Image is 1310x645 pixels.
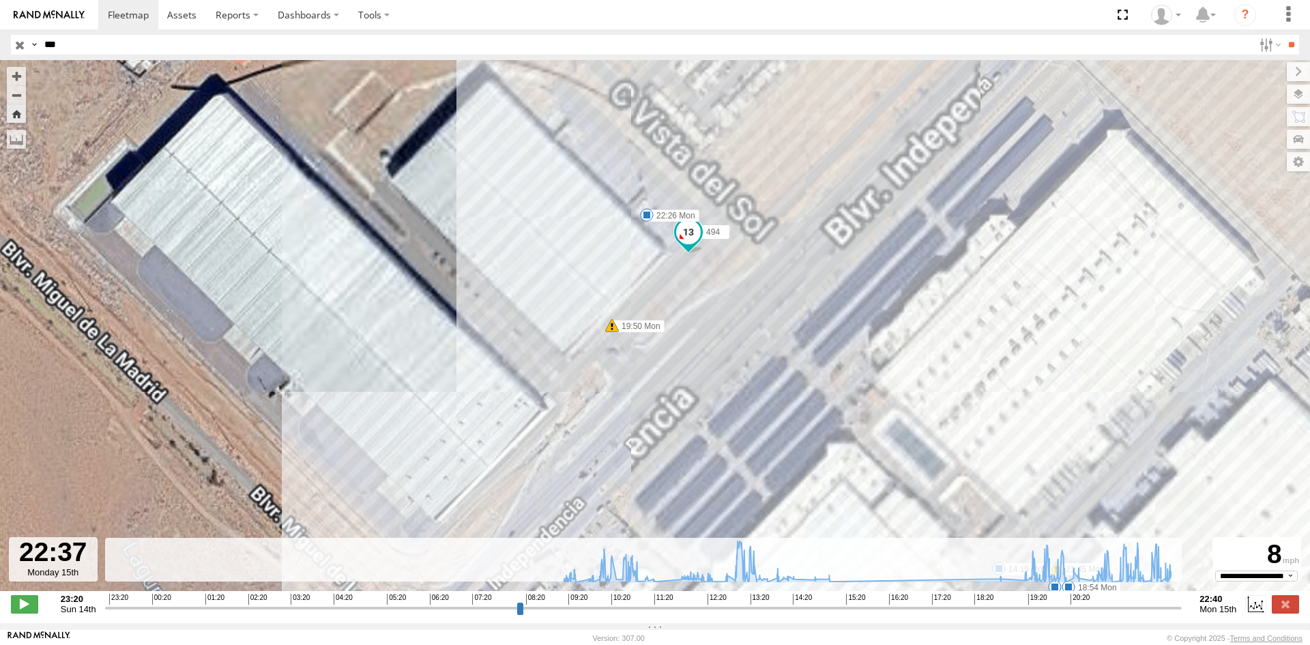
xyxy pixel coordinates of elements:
[1230,634,1302,642] a: Terms and Conditions
[1287,152,1310,171] label: Map Settings
[291,594,310,605] span: 03:20
[611,594,630,605] span: 10:20
[1167,634,1302,642] div: © Copyright 2025 -
[7,130,26,149] label: Measure
[472,594,491,605] span: 07:20
[593,634,645,642] div: Version: 307.00
[248,594,267,605] span: 02:20
[152,594,171,605] span: 00:20
[846,594,865,605] span: 15:20
[1234,4,1256,26] i: ?
[1071,594,1090,605] span: 20:20
[751,594,770,605] span: 13:20
[974,594,993,605] span: 18:20
[14,10,85,20] img: rand-logo.svg
[932,594,951,605] span: 17:20
[1199,604,1236,614] span: Mon 15th Sep 2025
[708,594,727,605] span: 12:20
[334,594,353,605] span: 04:20
[647,210,699,222] label: 22:26 Mon
[654,594,673,605] span: 11:20
[1254,35,1283,55] label: Search Filter Options
[793,594,812,605] span: 14:20
[1028,594,1047,605] span: 19:20
[205,594,224,605] span: 01:20
[61,604,96,614] span: Sun 14th Sep 2025
[1068,582,1121,594] label: 18:54 Mon
[526,594,545,605] span: 08:20
[7,67,26,85] button: Zoom in
[109,594,128,605] span: 23:20
[29,35,40,55] label: Search Query
[430,594,449,605] span: 06:20
[1146,5,1186,25] div: Roberto Garcia
[1199,594,1236,604] strong: 22:40
[61,594,96,604] strong: 23:20
[568,594,587,605] span: 09:20
[387,594,406,605] span: 05:20
[1272,595,1299,613] label: Close
[889,594,908,605] span: 16:20
[7,85,26,104] button: Zoom out
[7,104,26,123] button: Zoom Home
[706,227,720,236] span: 494
[8,631,70,645] a: Visit our Website
[11,595,38,613] label: Play/Stop
[612,320,665,332] label: 19:50 Mon
[1214,539,1299,571] div: 8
